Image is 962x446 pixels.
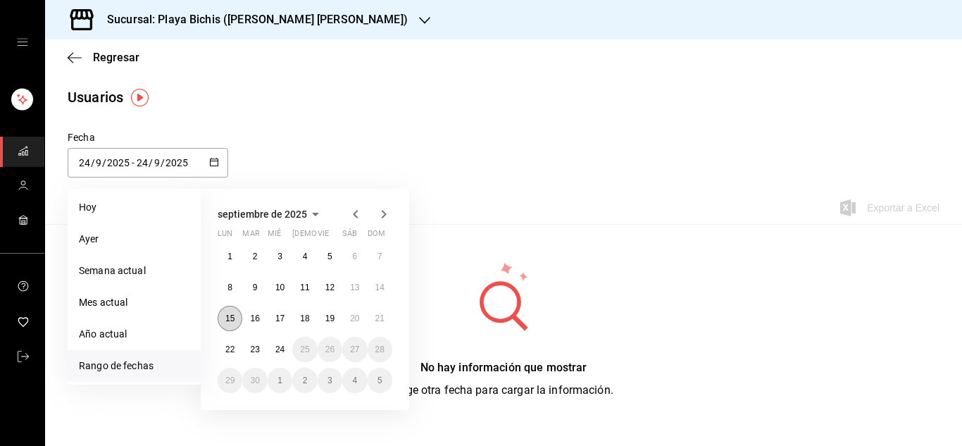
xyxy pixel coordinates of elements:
abbr: 5 de octubre de 2025 [377,376,382,385]
button: 14 de septiembre de 2025 [368,275,392,300]
span: / [149,157,153,168]
button: 2 de octubre de 2025 [292,368,317,393]
abbr: 14 de septiembre de 2025 [375,283,385,292]
button: 29 de septiembre de 2025 [218,368,242,393]
li: Mes actual [68,287,201,318]
button: 28 de septiembre de 2025 [368,337,392,362]
button: septiembre de 2025 [218,206,324,223]
button: 8 de septiembre de 2025 [218,275,242,300]
abbr: 19 de septiembre de 2025 [325,314,335,323]
abbr: 18 de septiembre de 2025 [300,314,309,323]
button: 12 de septiembre de 2025 [318,275,342,300]
button: 3 de octubre de 2025 [318,368,342,393]
input: Day [136,157,149,168]
span: / [91,157,95,168]
abbr: martes [242,229,259,244]
span: Regresar [93,51,139,64]
abbr: 2 de octubre de 2025 [303,376,308,385]
abbr: 8 de septiembre de 2025 [227,283,232,292]
abbr: 16 de septiembre de 2025 [250,314,259,323]
div: No hay información que mostrar [394,359,613,376]
abbr: 25 de septiembre de 2025 [300,345,309,354]
span: septiembre de 2025 [218,209,307,220]
li: Rango de fechas [68,350,201,382]
abbr: miércoles [268,229,281,244]
abbr: 26 de septiembre de 2025 [325,345,335,354]
img: Tooltip marker [131,89,149,106]
span: Elige otra fecha para cargar la información. [394,383,613,397]
li: Año actual [68,318,201,350]
button: 16 de septiembre de 2025 [242,306,267,331]
button: 4 de septiembre de 2025 [292,244,317,269]
button: 13 de septiembre de 2025 [342,275,367,300]
button: 15 de septiembre de 2025 [218,306,242,331]
input: Year [165,157,189,168]
button: 11 de septiembre de 2025 [292,275,317,300]
li: Ayer [68,223,201,255]
abbr: 28 de septiembre de 2025 [375,345,385,354]
abbr: 15 de septiembre de 2025 [225,314,235,323]
abbr: domingo [368,229,385,244]
button: 3 de septiembre de 2025 [268,244,292,269]
button: 23 de septiembre de 2025 [242,337,267,362]
button: 21 de septiembre de 2025 [368,306,392,331]
abbr: 24 de septiembre de 2025 [275,345,285,354]
abbr: 23 de septiembre de 2025 [250,345,259,354]
li: Hoy [68,192,201,223]
span: / [102,157,106,168]
input: Day [78,157,91,168]
button: open drawer [17,37,28,48]
button: 17 de septiembre de 2025 [268,306,292,331]
input: Year [106,157,130,168]
abbr: 11 de septiembre de 2025 [300,283,309,292]
abbr: sábado [342,229,357,244]
abbr: 4 de octubre de 2025 [352,376,357,385]
button: 10 de septiembre de 2025 [268,275,292,300]
button: 24 de septiembre de 2025 [268,337,292,362]
button: 1 de octubre de 2025 [268,368,292,393]
li: Semana actual [68,255,201,287]
button: 25 de septiembre de 2025 [292,337,317,362]
abbr: viernes [318,229,329,244]
abbr: 3 de septiembre de 2025 [277,252,282,261]
button: 9 de septiembre de 2025 [242,275,267,300]
button: 7 de septiembre de 2025 [368,244,392,269]
input: Month [95,157,102,168]
button: 2 de septiembre de 2025 [242,244,267,269]
abbr: 7 de septiembre de 2025 [377,252,382,261]
button: 27 de septiembre de 2025 [342,337,367,362]
abbr: 27 de septiembre de 2025 [350,345,359,354]
button: 18 de septiembre de 2025 [292,306,317,331]
abbr: 2 de septiembre de 2025 [253,252,258,261]
abbr: 12 de septiembre de 2025 [325,283,335,292]
abbr: 9 de septiembre de 2025 [253,283,258,292]
button: 1 de septiembre de 2025 [218,244,242,269]
abbr: 20 de septiembre de 2025 [350,314,359,323]
abbr: 17 de septiembre de 2025 [275,314,285,323]
abbr: 22 de septiembre de 2025 [225,345,235,354]
button: 22 de septiembre de 2025 [218,337,242,362]
input: Month [154,157,161,168]
div: Usuarios [68,87,123,108]
abbr: 3 de octubre de 2025 [327,376,332,385]
span: - [132,157,135,168]
abbr: 1 de octubre de 2025 [277,376,282,385]
button: 5 de septiembre de 2025 [318,244,342,269]
abbr: lunes [218,229,232,244]
button: 20 de septiembre de 2025 [342,306,367,331]
abbr: 30 de septiembre de 2025 [250,376,259,385]
abbr: 1 de septiembre de 2025 [227,252,232,261]
div: Fecha [68,130,228,145]
abbr: 13 de septiembre de 2025 [350,283,359,292]
button: 19 de septiembre de 2025 [318,306,342,331]
abbr: 29 de septiembre de 2025 [225,376,235,385]
abbr: jueves [292,229,375,244]
button: 30 de septiembre de 2025 [242,368,267,393]
h3: Sucursal: Playa Bichis ([PERSON_NAME] [PERSON_NAME]) [96,11,408,28]
abbr: 5 de septiembre de 2025 [327,252,332,261]
button: 26 de septiembre de 2025 [318,337,342,362]
abbr: 10 de septiembre de 2025 [275,283,285,292]
abbr: 6 de septiembre de 2025 [352,252,357,261]
abbr: 21 de septiembre de 2025 [375,314,385,323]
